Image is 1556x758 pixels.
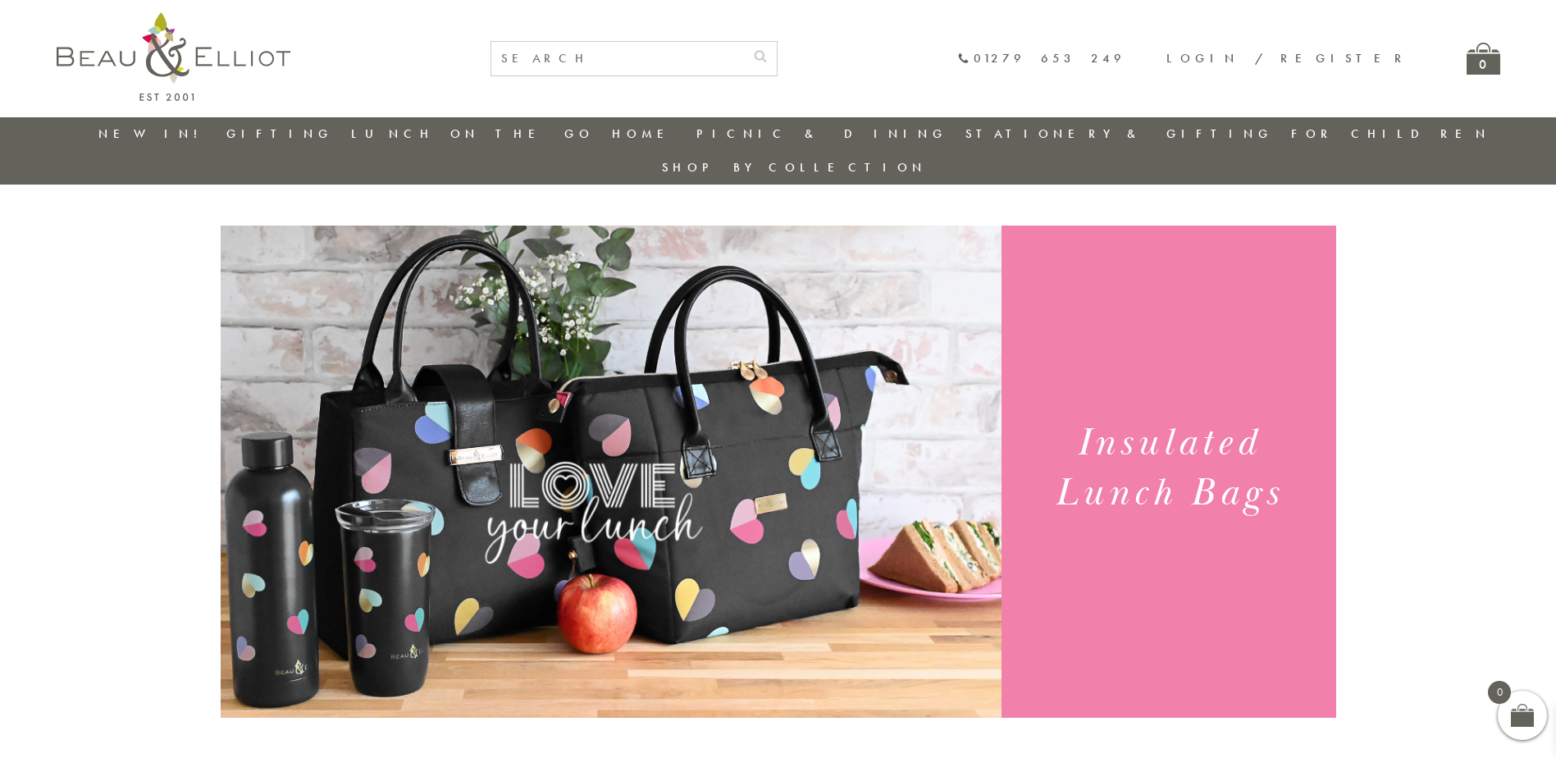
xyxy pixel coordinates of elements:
img: Emily Heart Set [221,226,1002,718]
a: Lunch On The Go [351,126,594,142]
a: Shop by collection [662,159,927,176]
span: 0 [1488,681,1511,704]
a: 01279 653 249 [957,52,1125,66]
a: Gifting [226,126,333,142]
a: Home [612,126,678,142]
input: SEARCH [491,42,744,75]
a: Stationery & Gifting [965,126,1273,142]
a: 0 [1467,43,1500,75]
a: Login / Register [1166,50,1409,66]
a: Picnic & Dining [696,126,947,142]
img: logo [57,12,290,101]
a: New in! [98,126,208,142]
h1: Insulated Lunch Bags [1021,418,1316,518]
a: For Children [1291,126,1490,142]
